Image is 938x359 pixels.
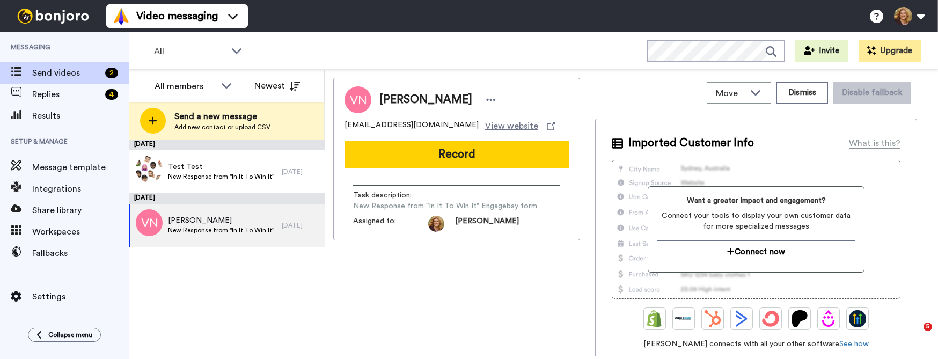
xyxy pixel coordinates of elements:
[733,310,750,327] img: ActiveCampaign
[485,120,555,133] a: View website
[168,226,276,235] span: New Response from "In It To Win It" Engagebay form
[32,182,129,195] span: Integrations
[849,137,900,150] div: What is this?
[657,240,855,263] button: Connect now
[32,67,101,79] span: Send videos
[32,247,129,260] span: Fallbacks
[32,225,129,238] span: Workspaces
[353,216,428,232] span: Assigned to:
[174,123,270,131] span: Add new contact or upload CSV
[612,339,900,349] span: [PERSON_NAME] connects with all your other software
[345,120,479,133] span: [EMAIL_ADDRESS][DOMAIN_NAME]
[32,204,129,217] span: Share library
[776,82,828,104] button: Dismiss
[246,75,308,97] button: Newest
[129,193,325,204] div: [DATE]
[902,323,927,348] iframe: Intercom live chat
[154,45,226,58] span: All
[168,215,276,226] span: [PERSON_NAME]
[136,156,163,182] img: f3f697c2-2391-45bc-b318-53768958ea23.jpg
[646,310,663,327] img: Shopify
[105,68,118,78] div: 2
[32,290,129,303] span: Settings
[657,195,855,206] span: Want a greater impact and engagement?
[428,216,444,232] img: 774dacc1-bfc2-49e5-a2da-327ccaf1489a-1725045774.jpg
[168,162,276,172] span: Test Test
[32,88,101,101] span: Replies
[32,109,129,122] span: Results
[839,340,869,348] a: See how
[791,310,808,327] img: Patreon
[455,216,519,232] span: [PERSON_NAME]
[762,310,779,327] img: ConvertKit
[859,40,921,62] button: Upgrade
[924,323,932,331] span: 5
[113,8,130,25] img: vm-color.svg
[136,9,218,24] span: Video messaging
[174,110,270,123] span: Send a new message
[485,120,538,133] span: View website
[105,89,118,100] div: 4
[628,135,754,151] span: Imported Customer Info
[345,141,569,168] button: Record
[795,40,848,62] button: Invite
[32,161,129,174] span: Message template
[48,331,92,339] span: Collapse menu
[129,140,325,150] div: [DATE]
[675,310,692,327] img: Ontraport
[136,209,163,236] img: vn.png
[282,167,319,176] div: [DATE]
[168,172,276,181] span: New Response from "In It To Win It" Engagebay form
[13,9,93,24] img: bj-logo-header-white.svg
[282,221,319,230] div: [DATE]
[155,80,216,93] div: All members
[716,87,745,100] span: Move
[820,310,837,327] img: Drip
[353,201,537,211] span: New Response from "In It To Win It" Engagebay form
[849,310,866,327] img: GoHighLevel
[657,210,855,232] span: Connect your tools to display your own customer data for more specialized messages
[345,86,371,113] img: Image of Vandella Niemi
[379,92,472,108] span: [PERSON_NAME]
[704,310,721,327] img: Hubspot
[833,82,911,104] button: Disable fallback
[28,328,101,342] button: Collapse menu
[353,190,428,201] span: Task description :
